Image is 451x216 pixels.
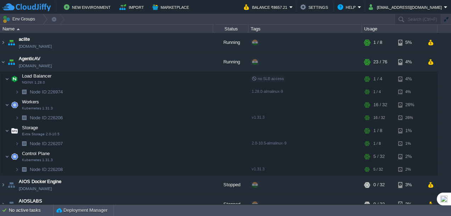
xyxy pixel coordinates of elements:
div: 1 / 8 [373,138,381,149]
img: AMDAwAAAACH5BAEAAAAALAAAAAABAAEAAAICRAEAOw== [0,52,6,72]
span: Node ID: [30,141,48,146]
button: Import [119,3,146,11]
div: Stopped [213,175,249,194]
span: NGINX 1.28.0 [22,80,45,85]
img: AMDAwAAAACH5BAEAAAAALAAAAAABAAEAAAICRAEAOw== [6,52,16,72]
div: 3% [398,175,421,194]
img: AMDAwAAAACH5BAEAAAAALAAAAAABAAEAAAICRAEAOw== [0,195,6,214]
img: AMDAwAAAACH5BAEAAAAALAAAAAABAAEAAAICRAEAOw== [17,28,20,30]
span: v1.31.3 [252,115,265,119]
div: 5% [398,33,421,52]
button: [EMAIL_ADDRESS][DOMAIN_NAME] [369,3,444,11]
button: Settings [300,3,330,11]
div: Tags [249,25,362,33]
div: 2% [398,164,421,175]
img: AMDAwAAAACH5BAEAAAAALAAAAAABAAEAAAICRAEAOw== [10,98,20,112]
div: 5 / 32 [373,164,383,175]
img: AMDAwAAAACH5BAEAAAAALAAAAAABAAEAAAICRAEAOw== [0,175,6,194]
div: 4% [398,86,421,97]
div: 16 / 32 [373,98,387,112]
div: 0 / 32 [373,195,385,214]
img: AMDAwAAAACH5BAEAAAAALAAAAAABAAEAAAICRAEAOw== [15,138,19,149]
button: New Environment [64,3,113,11]
span: Control Plane [21,150,51,157]
div: 1% [398,124,421,138]
div: 23 / 76 [373,52,387,72]
img: AMDAwAAAACH5BAEAAAAALAAAAAABAAEAAAICRAEAOw== [5,124,9,138]
img: AMDAwAAAACH5BAEAAAAALAAAAAABAAEAAAICRAEAOw== [19,138,29,149]
div: 4% [398,72,421,86]
a: Node ID:226206 [29,115,64,121]
img: AMDAwAAAACH5BAEAAAAALAAAAAABAAEAAAICRAEAOw== [10,124,20,138]
span: Kubernetes 1.31.3 [22,158,53,162]
a: AIOSLABS [19,198,42,205]
span: [DOMAIN_NAME] [19,43,52,50]
img: AMDAwAAAACH5BAEAAAAALAAAAAABAAEAAAICRAEAOw== [5,149,9,164]
img: AMDAwAAAACH5BAEAAAAALAAAAAABAAEAAAICRAEAOw== [15,86,19,97]
span: Load Balancer [21,73,52,79]
div: 1 / 8 [373,124,382,138]
div: 1 / 8 [373,33,382,52]
div: 3% [398,195,421,214]
a: StorageExtra Storage 2.0-10.5 [21,125,39,130]
span: 226207 [29,141,64,147]
span: 226208 [29,166,64,172]
a: [DOMAIN_NAME] [19,185,52,192]
span: Workers [21,99,40,105]
img: AMDAwAAAACH5BAEAAAAALAAAAAABAAEAAAICRAEAOw== [6,175,16,194]
div: 1 / 4 [373,86,381,97]
iframe: chat widget [421,188,444,209]
div: 0 / 32 [373,175,385,194]
button: Deployment Manager [56,207,107,214]
a: Node ID:226207 [29,141,64,147]
span: 226206 [29,115,64,121]
img: AMDAwAAAACH5BAEAAAAALAAAAAABAAEAAAICRAEAOw== [6,33,16,52]
button: Env Groups [2,14,38,24]
div: No active tasks [9,205,53,216]
img: AMDAwAAAACH5BAEAAAAALAAAAAABAAEAAAICRAEAOw== [15,164,19,175]
span: Node ID: [30,89,48,95]
span: Node ID: [30,115,48,120]
div: Usage [362,25,437,33]
div: 1 / 4 [373,72,382,86]
a: Node ID:226974 [29,89,64,95]
div: 2% [398,149,421,164]
div: Running [213,52,249,72]
a: AIOS Docker Engine [19,178,61,185]
div: 4% [398,52,421,72]
div: 26% [398,112,421,123]
div: Name [1,25,213,33]
div: 16 / 32 [373,112,385,123]
img: AMDAwAAAACH5BAEAAAAALAAAAAABAAEAAAICRAEAOw== [0,33,6,52]
img: AMDAwAAAACH5BAEAAAAALAAAAAABAAEAAAICRAEAOw== [19,112,29,123]
a: Node ID:226208 [29,166,64,172]
button: Balance ₹8657.21 [244,3,289,11]
img: AMDAwAAAACH5BAEAAAAALAAAAAABAAEAAAICRAEAOw== [10,72,20,86]
a: AgenticAV [19,55,40,62]
img: AMDAwAAAACH5BAEAAAAALAAAAAABAAEAAAICRAEAOw== [19,86,29,97]
div: 5 / 32 [373,149,385,164]
div: 26% [398,98,421,112]
a: Control PlaneKubernetes 1.31.3 [21,151,51,156]
span: Storage [21,125,39,131]
span: Node ID: [30,167,48,172]
span: no SLB access [252,76,284,81]
span: Kubernetes 1.31.3 [22,106,53,110]
span: 2.0-10.5-almalinux-9 [252,141,286,145]
img: AMDAwAAAACH5BAEAAAAALAAAAAABAAEAAAICRAEAOw== [5,98,9,112]
button: Help [338,3,358,11]
img: AMDAwAAAACH5BAEAAAAALAAAAAABAAEAAAICRAEAOw== [19,164,29,175]
div: Running [213,33,249,52]
img: AMDAwAAAACH5BAEAAAAALAAAAAABAAEAAAICRAEAOw== [15,112,19,123]
span: aclite [19,36,30,43]
div: Status [213,25,248,33]
a: WorkersKubernetes 1.31.3 [21,99,40,104]
div: Stopped [213,195,249,214]
span: v1.31.3 [252,167,265,171]
span: Extra Storage 2.0-10.5 [22,132,60,136]
img: AMDAwAAAACH5BAEAAAAALAAAAAABAAEAAAICRAEAOw== [6,195,16,214]
div: 1% [398,138,421,149]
